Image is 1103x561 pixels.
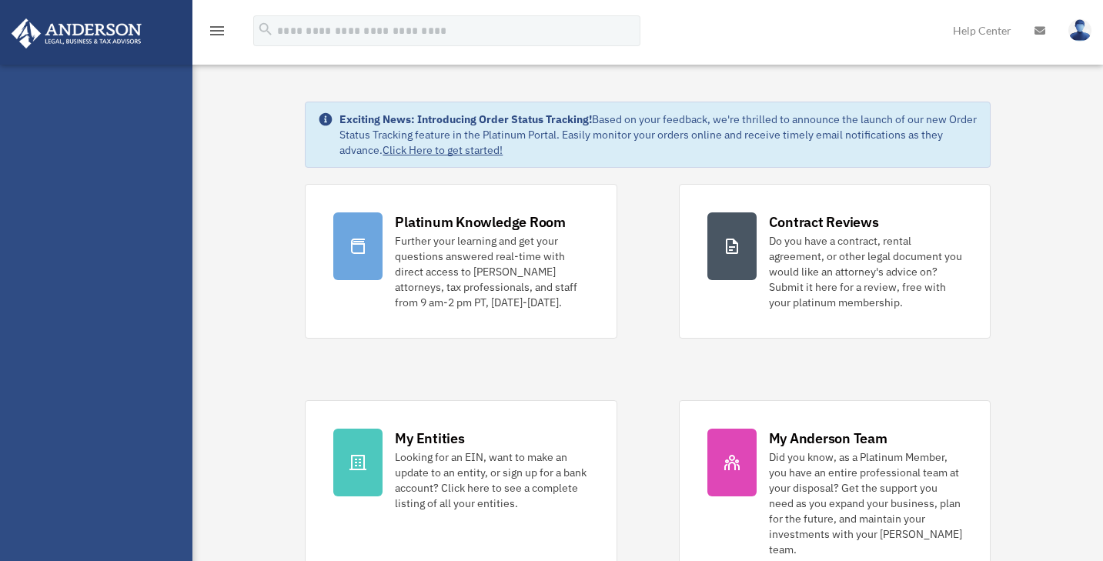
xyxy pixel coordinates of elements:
div: Contract Reviews [769,212,879,232]
a: Contract Reviews Do you have a contract, rental agreement, or other legal document you would like... [679,184,991,339]
div: Platinum Knowledge Room [395,212,566,232]
div: Based on your feedback, we're thrilled to announce the launch of our new Order Status Tracking fe... [339,112,977,158]
div: Did you know, as a Platinum Member, you have an entire professional team at your disposal? Get th... [769,449,962,557]
div: Looking for an EIN, want to make an update to an entity, or sign up for a bank account? Click her... [395,449,588,511]
a: Click Here to get started! [383,143,503,157]
i: menu [208,22,226,40]
img: Anderson Advisors Platinum Portal [7,18,146,48]
strong: Exciting News: Introducing Order Status Tracking! [339,112,592,126]
div: Further your learning and get your questions answered real-time with direct access to [PERSON_NAM... [395,233,588,310]
i: search [257,21,274,38]
div: My Anderson Team [769,429,887,448]
div: My Entities [395,429,464,448]
a: menu [208,27,226,40]
img: User Pic [1068,19,1091,42]
a: Platinum Knowledge Room Further your learning and get your questions answered real-time with dire... [305,184,617,339]
div: Do you have a contract, rental agreement, or other legal document you would like an attorney's ad... [769,233,962,310]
